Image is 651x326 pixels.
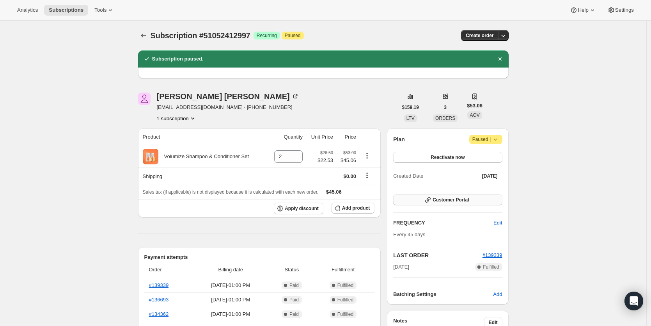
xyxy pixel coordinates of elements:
span: | [490,136,491,143]
button: Dismiss notification [495,53,506,64]
span: Recurring [257,32,277,39]
a: #134362 [149,311,169,317]
span: Every 45 days [393,232,425,237]
th: Price [335,128,358,146]
h2: Payment attempts [144,253,375,261]
th: Quantity [267,128,305,146]
span: Add product [342,205,370,211]
h6: Batching Settings [393,290,493,298]
h2: Plan [393,135,405,143]
span: Subscriptions [49,7,83,13]
button: Settings [603,5,639,16]
span: $159.19 [402,104,419,110]
span: Customer Portal [433,197,469,203]
span: $53.06 [467,102,482,110]
span: Settings [615,7,634,13]
span: AOV [470,112,479,118]
button: $159.19 [397,102,424,113]
span: Paid [289,282,299,289]
span: 3 [444,104,447,110]
span: Paused [285,32,301,39]
button: Create order [461,30,498,41]
span: $45.06 [338,157,356,164]
a: #136693 [149,297,169,303]
span: ORDERS [435,116,455,121]
span: Katie McNamara [138,93,151,105]
span: Subscription #51052412997 [151,31,250,40]
span: Analytics [17,7,38,13]
span: $0.00 [344,173,357,179]
span: Add [493,290,502,298]
button: Edit [489,217,507,229]
span: Create order [466,32,493,39]
span: LTV [406,116,415,121]
span: $22.53 [318,157,333,164]
span: [DATE] · 01:00 PM [194,296,268,304]
span: Tools [94,7,106,13]
button: Reactivate now [393,152,502,163]
span: Billing date [194,266,268,274]
span: Fulfilled [337,297,353,303]
small: $53.00 [343,150,356,155]
span: Fulfilled [337,282,353,289]
h2: Subscription paused. [152,55,204,63]
span: Status [272,266,312,274]
span: [DATE] · 01:00 PM [194,281,268,289]
div: Volumize Shampoo & Conditioner Set [158,153,249,160]
span: Fulfilled [337,311,353,317]
span: Help [578,7,588,13]
a: #139339 [482,252,502,258]
button: Product actions [361,151,373,160]
span: Fulfillment [316,266,370,274]
button: #139339 [482,251,502,259]
th: Unit Price [305,128,335,146]
button: Add product [331,203,374,214]
span: Created Date [393,172,423,180]
span: [EMAIL_ADDRESS][DOMAIN_NAME] · [PHONE_NUMBER] [157,103,299,111]
h2: LAST ORDER [393,251,482,259]
button: [DATE] [477,171,502,182]
button: 3 [439,102,451,113]
th: Shipping [138,167,268,185]
button: Product actions [157,114,197,122]
span: [DATE] · 01:00 PM [194,310,268,318]
th: Product [138,128,268,146]
span: [DATE] [482,173,498,179]
button: Tools [90,5,119,16]
button: Customer Portal [393,194,502,205]
span: Paid [289,311,299,317]
th: Order [144,261,192,278]
button: Subscriptions [138,30,149,41]
span: Sales tax (if applicable) is not displayed because it is calculated with each new order. [143,189,319,195]
span: [DATE] [393,263,409,271]
div: Open Intercom Messenger [624,292,643,310]
span: $45.06 [326,189,342,195]
h2: FREQUENCY [393,219,493,227]
small: $26.50 [320,150,333,155]
span: Apply discount [285,205,319,212]
button: Subscriptions [44,5,88,16]
span: Paused [472,135,499,143]
span: Paid [289,297,299,303]
button: Add [488,288,507,301]
button: Analytics [12,5,43,16]
span: Edit [489,319,498,326]
button: Help [565,5,601,16]
a: #139339 [149,282,169,288]
button: Shipping actions [361,171,373,180]
span: Edit [493,219,502,227]
span: Fulfilled [483,264,499,270]
img: product img [143,149,158,164]
div: [PERSON_NAME] [PERSON_NAME] [157,93,299,100]
button: Apply discount [274,203,323,214]
span: Reactivate now [431,154,465,160]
